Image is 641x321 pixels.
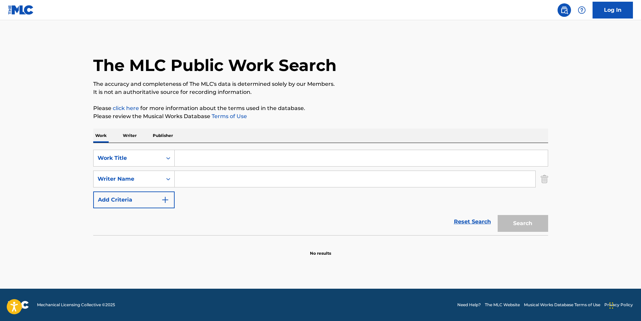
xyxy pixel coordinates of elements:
[560,6,568,14] img: search
[151,129,175,143] p: Publisher
[451,214,494,229] a: Reset Search
[8,5,34,15] img: MLC Logo
[121,129,139,143] p: Writer
[93,150,548,235] form: Search Form
[93,191,175,208] button: Add Criteria
[93,88,548,96] p: It is not an authoritative source for recording information.
[558,3,571,17] a: Public Search
[457,302,481,308] a: Need Help?
[524,302,600,308] a: Musical Works Database Terms of Use
[8,301,29,309] img: logo
[98,175,158,183] div: Writer Name
[98,154,158,162] div: Work Title
[93,129,109,143] p: Work
[93,112,548,120] p: Please review the Musical Works Database
[93,80,548,88] p: The accuracy and completeness of The MLC's data is determined solely by our Members.
[607,289,641,321] iframe: Chat Widget
[485,302,520,308] a: The MLC Website
[541,171,548,187] img: Delete Criterion
[310,242,331,256] p: No results
[161,196,169,204] img: 9d2ae6d4665cec9f34b9.svg
[578,6,586,14] img: help
[93,55,336,75] h1: The MLC Public Work Search
[37,302,115,308] span: Mechanical Licensing Collective © 2025
[210,113,247,119] a: Terms of Use
[609,295,613,316] div: Drag
[593,2,633,19] a: Log In
[113,105,139,111] a: click here
[575,3,589,17] div: Help
[93,104,548,112] p: Please for more information about the terms used in the database.
[604,302,633,308] a: Privacy Policy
